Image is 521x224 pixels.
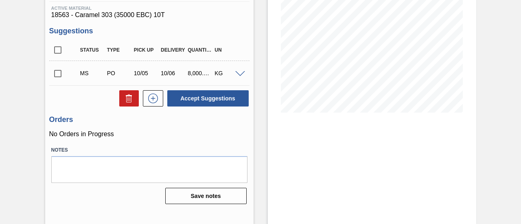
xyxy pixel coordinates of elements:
[212,70,241,76] div: KG
[212,47,241,53] div: UN
[51,11,247,19] span: 18563 - Caramel 303 (35000 EBC) 10T
[78,47,107,53] div: Status
[159,70,187,76] div: 10/06/2025
[132,70,160,76] div: 10/05/2025
[139,90,163,107] div: New suggestion
[163,89,250,107] div: Accept Suggestions
[165,188,247,204] button: Save notes
[186,70,214,76] div: 8,000.000
[186,47,214,53] div: Quantity
[78,70,107,76] div: Manual Suggestion
[167,90,249,107] button: Accept Suggestions
[51,6,247,11] span: Active Material
[51,144,247,156] label: Notes
[49,27,250,35] h3: Suggestions
[49,115,250,124] h3: Orders
[105,47,134,53] div: Type
[105,70,134,76] div: Purchase order
[49,130,250,138] p: No Orders in Progress
[132,47,160,53] div: Pick up
[159,47,187,53] div: Delivery
[115,90,139,107] div: Delete Suggestions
